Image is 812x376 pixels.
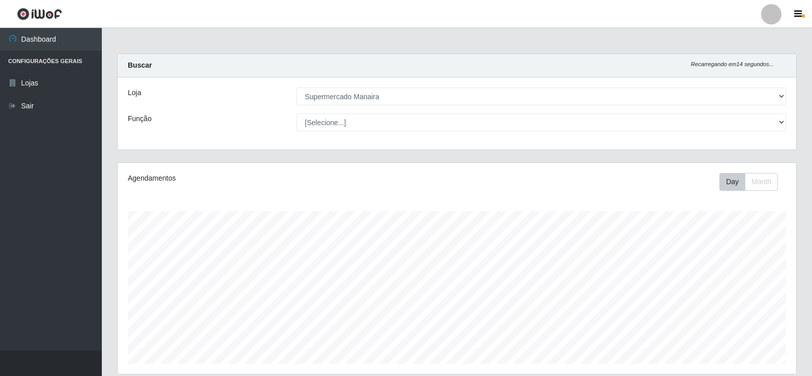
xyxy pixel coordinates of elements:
[719,173,786,191] div: Toolbar with button groups
[128,173,393,184] div: Agendamentos
[128,113,152,124] label: Função
[128,88,141,98] label: Loja
[17,8,62,20] img: CoreUI Logo
[745,173,778,191] button: Month
[719,173,745,191] button: Day
[719,173,778,191] div: First group
[691,61,774,67] i: Recarregando em 14 segundos...
[128,61,152,69] strong: Buscar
